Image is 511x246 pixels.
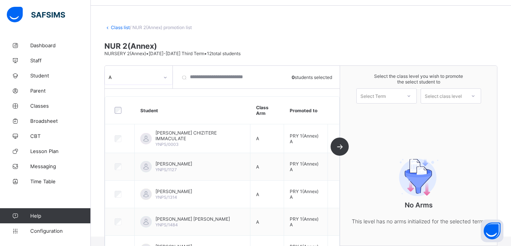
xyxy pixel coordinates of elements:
[30,118,91,124] span: Broadsheet
[30,228,90,234] span: Configuration
[290,216,318,227] span: PRY 1(Annex) A
[30,57,91,63] span: Staff
[292,74,332,80] span: students selected
[481,220,503,242] button: Open asap
[30,73,91,79] span: Student
[155,161,192,167] span: [PERSON_NAME]
[135,97,250,124] th: Student
[155,189,192,194] span: [PERSON_NAME]
[343,201,494,209] p: No Arms
[104,51,241,56] span: NURSERY 2(Annex) • [DATE]-[DATE] Third Term • 12 total students
[155,222,178,227] span: YNPS/1484
[290,189,318,200] span: PRY 1(Annex) A
[250,97,284,124] th: Class Arm
[425,88,462,104] div: Select class level
[30,178,91,184] span: Time Table
[104,42,497,51] span: NUR 2(Annex)
[30,213,90,219] span: Help
[343,138,494,241] div: No Arms
[30,42,91,48] span: Dashboard
[30,163,91,169] span: Messaging
[292,74,295,80] b: 0
[155,195,177,200] span: YNPS/1314
[155,130,244,141] span: [PERSON_NAME] CHIZITERE IMMACULATE
[343,217,494,226] p: This level has no arms initialized for the selected term.
[284,97,328,124] th: Promoted to
[290,161,318,172] span: PRY 1(Annex) A
[111,25,130,30] a: Class list
[290,133,318,144] span: PRY 1(Annex) A
[155,142,179,147] span: YNPS/0003
[30,148,91,154] span: Lesson Plan
[130,25,192,30] span: / NUR 2(Annex) promotion list
[155,167,177,172] span: YNPS/1127
[390,158,447,196] img: filter.9c15f445b04ce8b7d5281b41737f44c2.svg
[348,73,489,85] span: Select the class level you wish to promote the select student to
[7,7,65,23] img: safsims
[30,88,91,94] span: Parent
[256,219,259,225] span: A
[155,216,230,222] span: [PERSON_NAME] [PERSON_NAME]
[30,103,91,109] span: Classes
[30,133,91,139] span: CBT
[256,164,259,170] span: A
[256,136,259,141] span: A
[360,88,386,104] div: Select Term
[256,192,259,197] span: A
[109,74,159,80] div: A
